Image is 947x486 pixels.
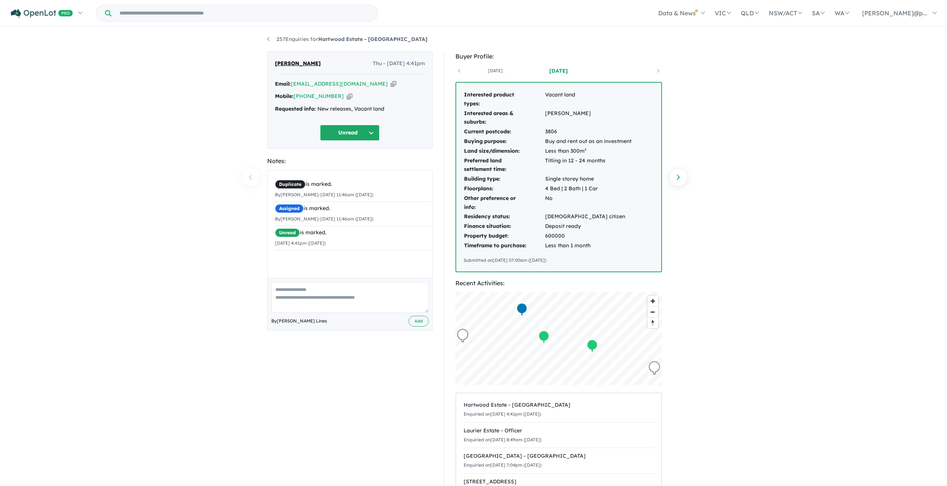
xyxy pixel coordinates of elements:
[464,411,541,417] small: Enquiried on [DATE] 4:41pm ([DATE])
[545,146,632,156] td: Less than 300m²
[516,302,527,316] div: Map marker
[586,339,598,353] div: Map marker
[464,109,545,127] td: Interested areas & suburbs:
[11,9,73,18] img: Openlot PRO Logo White
[373,59,425,68] span: Thu - [DATE] 4:41pm
[294,93,344,99] a: [PHONE_NUMBER]
[347,92,352,100] button: Copy
[647,317,658,328] button: Reset bearing to north
[545,137,632,146] td: Buy and rent out as an investment
[527,67,590,74] a: [DATE]
[464,452,654,461] div: [GEOGRAPHIC_DATA] - [GEOGRAPHIC_DATA]
[320,125,380,141] button: Unread
[275,180,305,189] span: Duplicate
[538,330,549,344] div: Map marker
[545,241,632,251] td: Less than 1 month
[455,292,662,385] canvas: Map
[464,462,541,468] small: Enquiried on [DATE] 7:04pm ([DATE])
[545,212,632,222] td: [DEMOGRAPHIC_DATA] citizen
[275,105,425,114] div: New releases, Vacant land
[267,35,680,44] nav: breadcrumb
[275,93,294,99] strong: Mobile:
[647,307,658,317] span: Zoom out
[862,9,927,17] span: [PERSON_NAME]@p...
[455,278,662,288] div: Recent Activities:
[409,316,429,327] button: Add
[464,422,654,448] a: Laurier Estate - OfficerEnquiried on[DATE] 8:49am ([DATE])
[464,401,654,410] div: Hartwood Estate - [GEOGRAPHIC_DATA]
[545,231,632,241] td: 600000
[275,105,316,112] strong: Requested info:
[275,80,291,87] strong: Email:
[271,317,327,325] span: By [PERSON_NAME] Lines
[113,5,376,21] input: Try estate name, suburb, builder or developer
[464,241,545,251] td: Timeframe to purchase:
[391,80,396,88] button: Copy
[291,80,388,87] a: [EMAIL_ADDRESS][DOMAIN_NAME]
[464,174,545,184] td: Building type:
[464,212,545,222] td: Residency status:
[267,156,433,166] div: Notes:
[275,180,431,189] div: is marked.
[464,437,541,442] small: Enquiried on [DATE] 8:49am ([DATE])
[275,216,373,222] small: By [PERSON_NAME] - [DATE] 11:46am ([DATE])
[545,194,632,212] td: No
[464,257,654,264] div: Submitted on [DATE] 07:00am ([DATE])
[275,228,431,237] div: is marked.
[464,194,545,212] td: Other preference or info:
[464,231,545,241] td: Property budget:
[275,240,326,246] small: [DATE] 4:41pm ([DATE])
[464,137,545,146] td: Buying purpose:
[275,59,321,68] span: [PERSON_NAME]
[318,36,428,42] strong: Hartwood Estate - [GEOGRAPHIC_DATA]
[545,156,632,175] td: Titling in 12 - 24 months
[545,109,632,127] td: [PERSON_NAME]
[267,36,428,42] a: 257Enquiries forHartwood Estate - [GEOGRAPHIC_DATA]
[647,306,658,317] button: Zoom out
[464,448,654,474] a: [GEOGRAPHIC_DATA] - [GEOGRAPHIC_DATA]Enquiried on[DATE] 7:04pm ([DATE])
[545,127,632,137] td: 3806
[545,90,632,109] td: Vacant land
[275,204,431,213] div: is marked.
[545,184,632,194] td: 4 Bed | 2 Bath | 1 Car
[464,426,654,435] div: Laurier Estate - Officer
[464,90,545,109] td: Interested product types:
[464,397,654,423] a: Hartwood Estate - [GEOGRAPHIC_DATA]Enquiried on[DATE] 4:41pm ([DATE])
[464,127,545,137] td: Current postcode:
[649,361,660,375] div: Map marker
[275,192,373,197] small: By [PERSON_NAME] - [DATE] 11:46am ([DATE])
[464,67,527,74] a: [DATE]
[545,222,632,231] td: Deposit ready
[275,228,300,237] span: Unread
[464,156,545,175] td: Preferred land settlement time:
[464,146,545,156] td: Land size/dimension:
[455,51,662,61] div: Buyer Profile:
[647,296,658,306] button: Zoom in
[457,328,468,342] div: Map marker
[464,184,545,194] td: Floorplans:
[464,222,545,231] td: Finance situation:
[275,204,304,213] span: Assigned
[545,174,632,184] td: Single storey home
